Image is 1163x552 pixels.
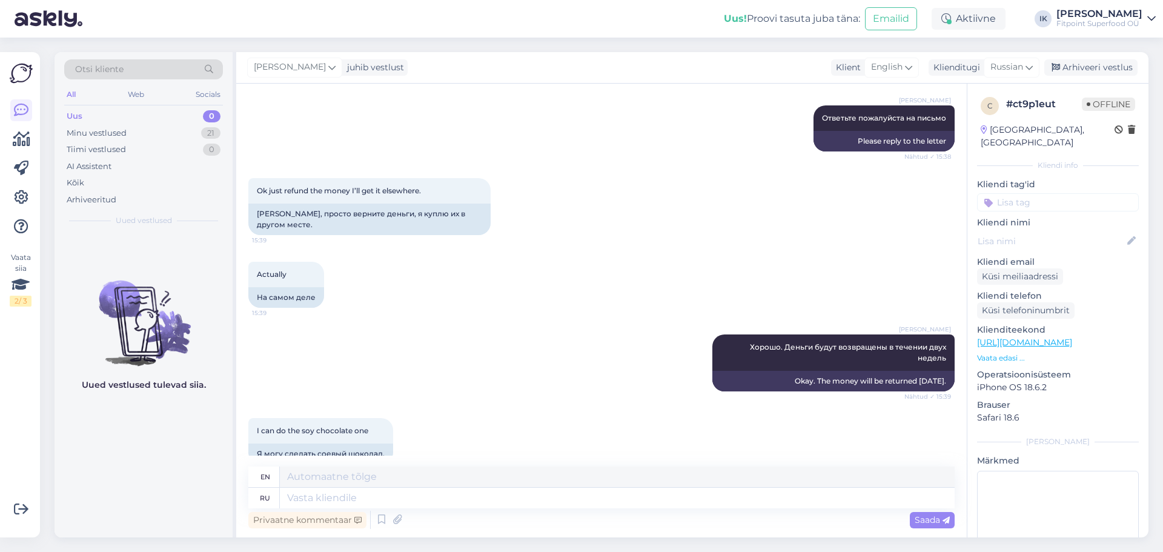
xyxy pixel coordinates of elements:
[260,467,270,487] div: en
[724,13,747,24] b: Uus!
[1006,97,1082,111] div: # ct9p1eut
[977,454,1139,467] p: Märkmed
[1056,9,1156,28] a: [PERSON_NAME]Fitpoint Superfood OÜ
[915,514,950,525] span: Saada
[252,308,297,318] span: 15:39
[932,8,1006,30] div: Aktiivne
[67,194,116,206] div: Arhiveeritud
[1082,98,1135,111] span: Offline
[977,268,1063,285] div: Küsi meiliaadressi
[977,399,1139,411] p: Brauser
[904,152,951,161] span: Nähtud ✓ 15:38
[257,270,287,279] span: Actually
[257,186,421,195] span: Ok just refund the money I’ll get it elsewhere.
[254,61,326,74] span: [PERSON_NAME]
[977,193,1139,211] input: Lisa tag
[1056,19,1142,28] div: Fitpoint Superfood OÜ
[750,342,948,362] span: Хорошо. Деньги будут возвращены в течении двух недель
[929,61,980,74] div: Klienditugi
[981,124,1115,149] div: [GEOGRAPHIC_DATA], [GEOGRAPHIC_DATA]
[193,87,223,102] div: Socials
[67,177,84,189] div: Kõik
[67,144,126,156] div: Tiimi vestlused
[977,368,1139,381] p: Operatsioonisüsteem
[10,62,33,85] img: Askly Logo
[712,371,955,391] div: Okay. The money will be returned [DATE].
[977,324,1139,336] p: Klienditeekond
[899,325,951,334] span: [PERSON_NAME]
[977,178,1139,191] p: Kliendi tag'id
[977,337,1072,348] a: [URL][DOMAIN_NAME]
[977,256,1139,268] p: Kliendi email
[203,110,220,122] div: 0
[248,512,366,528] div: Privaatne kommentaar
[125,87,147,102] div: Web
[67,110,82,122] div: Uus
[248,444,393,464] div: Я могу сделать соевый шоколад.
[977,436,1139,447] div: [PERSON_NAME]
[10,252,31,307] div: Vaata siia
[1044,59,1138,76] div: Arhiveeri vestlus
[67,161,111,173] div: AI Assistent
[977,411,1139,424] p: Safari 18.6
[831,61,861,74] div: Klient
[977,290,1139,302] p: Kliendi telefon
[990,61,1023,74] span: Russian
[977,381,1139,394] p: iPhone OS 18.6.2
[1035,10,1052,27] div: IK
[899,96,951,105] span: [PERSON_NAME]
[64,87,78,102] div: All
[248,287,324,308] div: На самом деле
[257,426,368,435] span: I can do the soy chocolate one
[55,259,233,368] img: No chats
[987,101,993,110] span: c
[82,379,206,391] p: Uued vestlused tulevad siia.
[977,302,1075,319] div: Küsi telefoninumbrit
[865,7,917,30] button: Emailid
[248,204,491,235] div: [PERSON_NAME], просто верните деньги, я куплю их в другом месте.
[10,296,31,307] div: 2 / 3
[201,127,220,139] div: 21
[977,160,1139,171] div: Kliendi info
[977,353,1139,364] p: Vaata edasi ...
[978,234,1125,248] input: Lisa nimi
[342,61,404,74] div: juhib vestlust
[724,12,860,26] div: Proovi tasuta juba täna:
[813,131,955,151] div: Please reply to the letter
[252,236,297,245] span: 15:39
[1056,9,1142,19] div: [PERSON_NAME]
[203,144,220,156] div: 0
[116,215,172,226] span: Uued vestlused
[822,113,946,122] span: Ответьте пожалуйста на письмо
[260,488,270,508] div: ru
[75,63,124,76] span: Otsi kliente
[977,216,1139,229] p: Kliendi nimi
[871,61,903,74] span: English
[904,392,951,401] span: Nähtud ✓ 15:39
[67,127,127,139] div: Minu vestlused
